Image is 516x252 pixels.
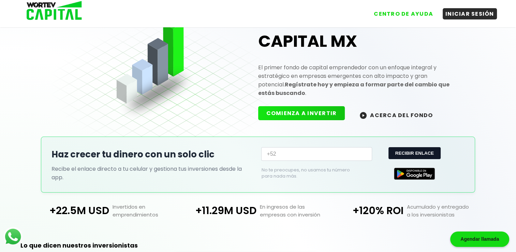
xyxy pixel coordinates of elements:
button: RECIBIR ENLACE [388,147,441,159]
p: En ingresos de las empresas con inversión [256,203,331,219]
button: INICIAR SESIÓN [443,8,497,19]
a: COMIENZA A INVERTIR [258,111,352,118]
p: Recibe el enlace directo a tu celular y gestiona tus inversiones desde la app. [51,165,254,182]
strong: Regístrate hoy y empieza a formar parte del cambio que estás buscando [258,81,449,97]
p: No te preocupes, no usamos tu número para nada más. [261,167,361,179]
p: Acumulado y entregado a los inversionistas [403,203,479,219]
div: Agendar llamada [450,232,509,247]
a: CENTRO DE AYUDA [364,3,436,19]
button: ACERCA DEL FONDO [352,108,441,122]
img: wortev-capital-acerca-del-fondo [360,112,367,119]
p: +11.29M USD [185,203,256,219]
img: logos_whatsapp-icon.242b2217.svg [3,227,23,246]
h1: Únete a WORTEV CAPITAL MX [258,9,465,52]
a: INICIAR SESIÓN [436,3,497,19]
button: CENTRO DE AYUDA [371,8,436,19]
p: +22.5M USD [38,203,109,219]
img: Google Play [394,168,435,180]
h2: Haz crecer tu dinero con un solo clic [51,148,254,161]
p: +120% ROI [331,203,403,219]
button: COMIENZA A INVERTIR [258,106,345,120]
p: Invertidos en emprendimientos [109,203,185,219]
p: El primer fondo de capital emprendedor con un enfoque integral y estratégico en empresas emergent... [258,63,465,97]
